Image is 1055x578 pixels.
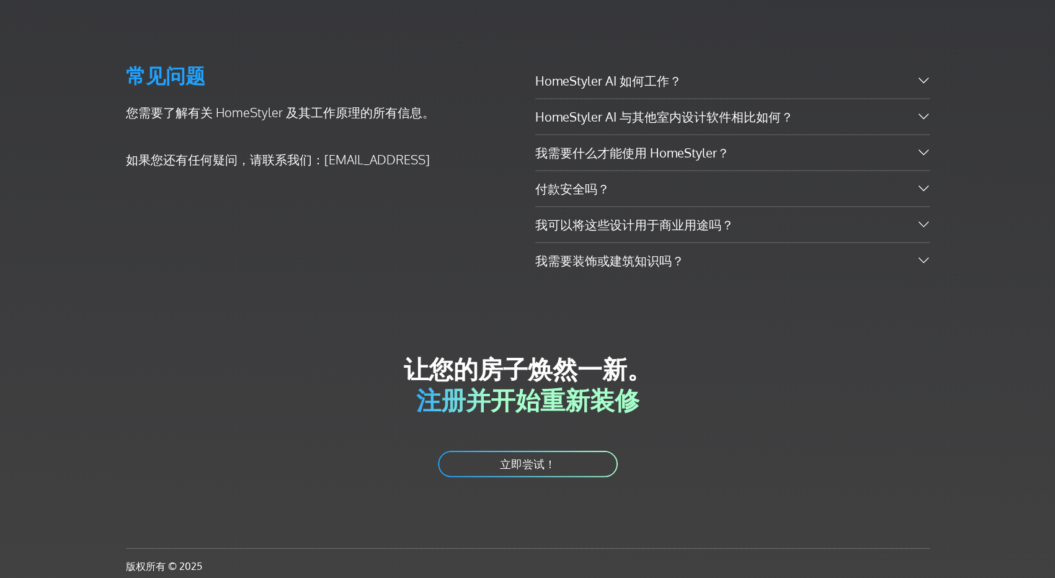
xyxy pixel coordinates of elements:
button: 我需要装饰或建筑知识吗？ [535,243,930,278]
font: 我需要什么才能使用 HomeStyler？ [535,144,729,161]
font: 常见问题 [126,63,205,88]
font: 版权所有 © 2025 [126,560,202,572]
font: 我需要装饰或建筑知识吗？ [535,252,684,269]
button: 我需要什么才能使用 HomeStyler？ [535,135,930,171]
button: HomeStyler AI 与其他室内设计软件相比如何？ [535,99,930,135]
a: 立即尝试！ [437,450,619,479]
font: 立即尝试！ [500,458,556,471]
font: 注册并开始重新装修 [416,384,639,415]
font: HomeStyler AI 与其他室内设计软件相比如何？ [535,109,793,125]
font: 如果您还有任何疑问，请联系我们：[EMAIL_ADDRESS] [126,151,430,167]
button: 我可以将这些设计用于商业用途吗？ [535,207,930,242]
button: 付款安全吗？ [535,171,930,207]
font: 付款安全吗？ [535,180,610,197]
font: 让您的房子焕然一新。 [404,353,652,384]
button: HomeStyler AI 如何工作？ [535,63,930,99]
font: HomeStyler AI 如何工作？ [535,73,682,89]
font: 您需要了解有关 HomeStyler 及其工作原理的所有信息。 [126,104,435,120]
font: 我可以将这些设计用于商业用途吗？ [535,216,734,233]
